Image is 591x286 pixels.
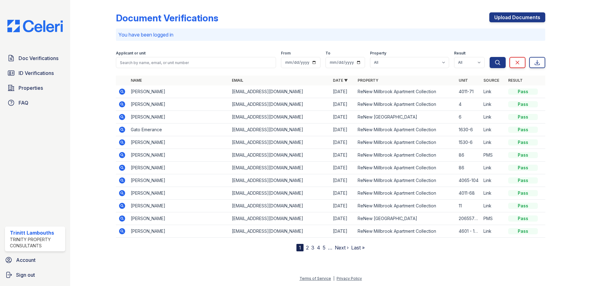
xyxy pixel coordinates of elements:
td: [DATE] [330,98,355,111]
td: [EMAIL_ADDRESS][DOMAIN_NAME] [229,149,330,162]
td: [EMAIL_ADDRESS][DOMAIN_NAME] [229,174,330,187]
td: 4011-68 [456,187,481,200]
td: 11 [456,200,481,212]
div: Pass [508,101,538,107]
td: [DATE] [330,200,355,212]
label: Applicant or unit [116,51,146,56]
td: ReNew Millbrook Apartment Collection [355,98,456,111]
td: Gato Emerance [128,123,229,136]
td: Link [481,123,506,136]
td: [PERSON_NAME] [128,225,229,238]
td: Link [481,162,506,174]
td: [EMAIL_ADDRESS][DOMAIN_NAME] [229,98,330,111]
a: Email [232,78,243,83]
td: [DATE] [330,174,355,187]
div: Pass [508,152,538,158]
a: Privacy Policy [337,276,362,281]
td: [DATE] [330,85,355,98]
td: Link [481,225,506,238]
a: 5 [323,245,325,251]
td: ReNew Millbrook Apartment Collection [355,136,456,149]
span: Doc Verifications [19,54,58,62]
label: Property [370,51,386,56]
a: FAQ [5,97,65,109]
td: [PERSON_NAME] [128,187,229,200]
a: ID Verifications [5,67,65,79]
div: Document Verifications [116,12,218,24]
a: Source [483,78,499,83]
td: ReNew Millbrook Apartment Collection [355,123,456,136]
div: Pass [508,139,538,145]
a: Account [2,254,68,266]
td: [DATE] [330,149,355,162]
span: FAQ [19,99,28,106]
a: Name [131,78,142,83]
td: 86 [456,162,481,174]
a: Date ▼ [333,78,348,83]
td: [EMAIL_ADDRESS][DOMAIN_NAME] [229,85,330,98]
td: Link [481,174,506,187]
div: Pass [508,89,538,95]
label: To [325,51,330,56]
div: Pass [508,177,538,184]
td: 4065-104 [456,174,481,187]
td: [EMAIL_ADDRESS][DOMAIN_NAME] [229,111,330,123]
td: ReNew Millbrook Apartment Collection [355,200,456,212]
div: | [333,276,334,281]
td: [PERSON_NAME] [128,85,229,98]
td: [EMAIL_ADDRESS][DOMAIN_NAME] [229,136,330,149]
div: Pass [508,215,538,222]
a: Sign out [2,269,68,281]
div: Pass [508,165,538,171]
a: Properties [5,82,65,94]
td: [PERSON_NAME] [128,136,229,149]
div: Trinity Property Consultants [10,236,63,249]
div: 1 [296,244,304,251]
td: 4011-71 [456,85,481,98]
a: 3 [311,245,314,251]
td: [EMAIL_ADDRESS][DOMAIN_NAME] [229,123,330,136]
td: 4 [456,98,481,111]
td: 4601 - 102 [456,225,481,238]
td: ReNew Millbrook Apartment Collection [355,174,456,187]
div: Pass [508,190,538,196]
a: Property [358,78,378,83]
div: Pass [508,114,538,120]
td: ReNew Millbrook Apartment Collection [355,149,456,162]
td: ReNew Millbrook Apartment Collection [355,162,456,174]
td: [DATE] [330,111,355,123]
td: [EMAIL_ADDRESS][DOMAIN_NAME] [229,200,330,212]
span: ID Verifications [19,69,54,77]
div: Trinitt Lambouths [10,229,63,236]
td: [PERSON_NAME] [128,98,229,111]
a: Result [508,78,523,83]
td: [DATE] [330,212,355,225]
td: [EMAIL_ADDRESS][DOMAIN_NAME] [229,212,330,225]
input: Search by name, email, or unit number [116,57,276,68]
td: PMS [481,149,506,162]
a: Next › [335,245,349,251]
td: 6 [456,111,481,123]
td: ReNew Millbrook Apartment Collection [355,225,456,238]
td: ReNew Millbrook Apartment Collection [355,187,456,200]
td: [DATE] [330,136,355,149]
td: [DATE] [330,162,355,174]
span: … [328,244,332,251]
a: 4 [317,245,320,251]
td: [DATE] [330,187,355,200]
span: Properties [19,84,43,92]
td: [PERSON_NAME] [128,111,229,123]
div: Pass [508,203,538,209]
td: [EMAIL_ADDRESS][DOMAIN_NAME] [229,225,330,238]
td: [PERSON_NAME] [128,200,229,212]
td: Link [481,98,506,111]
td: [PERSON_NAME] [128,149,229,162]
td: [PERSON_NAME] [128,212,229,225]
a: Unit [459,78,468,83]
span: Account [16,256,36,264]
a: Terms of Service [300,276,331,281]
td: 1630-6 [456,123,481,136]
td: ReNew Millbrook Apartment Collection [355,85,456,98]
div: Pass [508,127,538,133]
